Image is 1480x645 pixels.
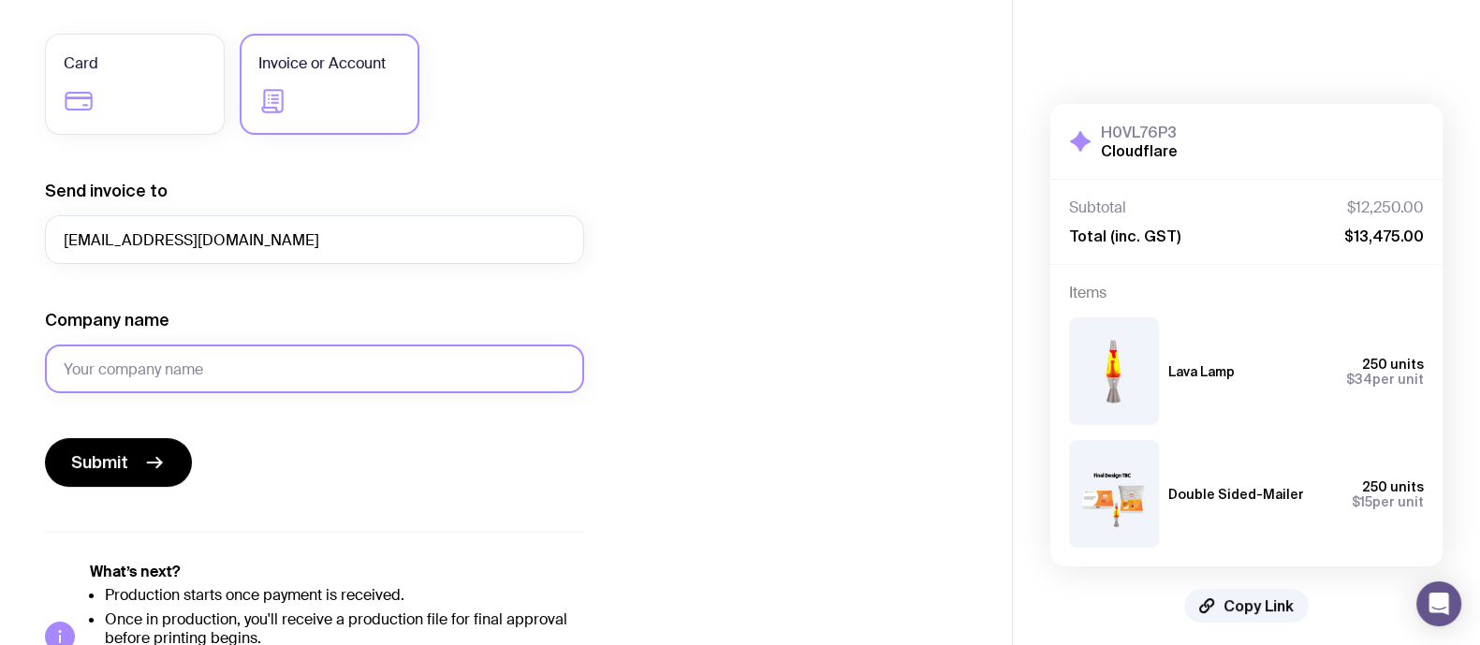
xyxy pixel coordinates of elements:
span: $34 [1346,371,1372,386]
input: Your company name [45,344,584,393]
li: Production starts once payment is received. [105,586,584,605]
h3: Lava Lamp [1168,363,1235,378]
h5: What’s next? [90,563,584,581]
span: $15 [1352,494,1372,509]
span: Card [64,52,98,75]
span: Submit [71,451,128,474]
span: $12,250.00 [1347,198,1424,217]
span: per unit [1346,371,1424,386]
label: Company name [45,309,169,331]
button: Submit [45,438,192,487]
h2: Cloudflare [1101,141,1178,160]
input: accounts@company.com [45,215,584,264]
div: Open Intercom Messenger [1416,581,1461,626]
span: $13,475.00 [1344,227,1424,245]
span: Total (inc. GST) [1069,227,1180,245]
span: per unit [1352,494,1424,509]
span: Copy Link [1224,596,1294,615]
button: Copy Link [1184,589,1309,623]
h4: Items [1069,284,1424,302]
label: Send invoice to [45,180,168,202]
span: Invoice or Account [258,52,386,75]
span: 250 units [1362,479,1424,494]
span: Subtotal [1069,198,1126,217]
h3: H0VL76P3 [1101,123,1178,141]
span: 250 units [1362,356,1424,371]
h3: Double Sided-Mailer [1168,487,1304,502]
